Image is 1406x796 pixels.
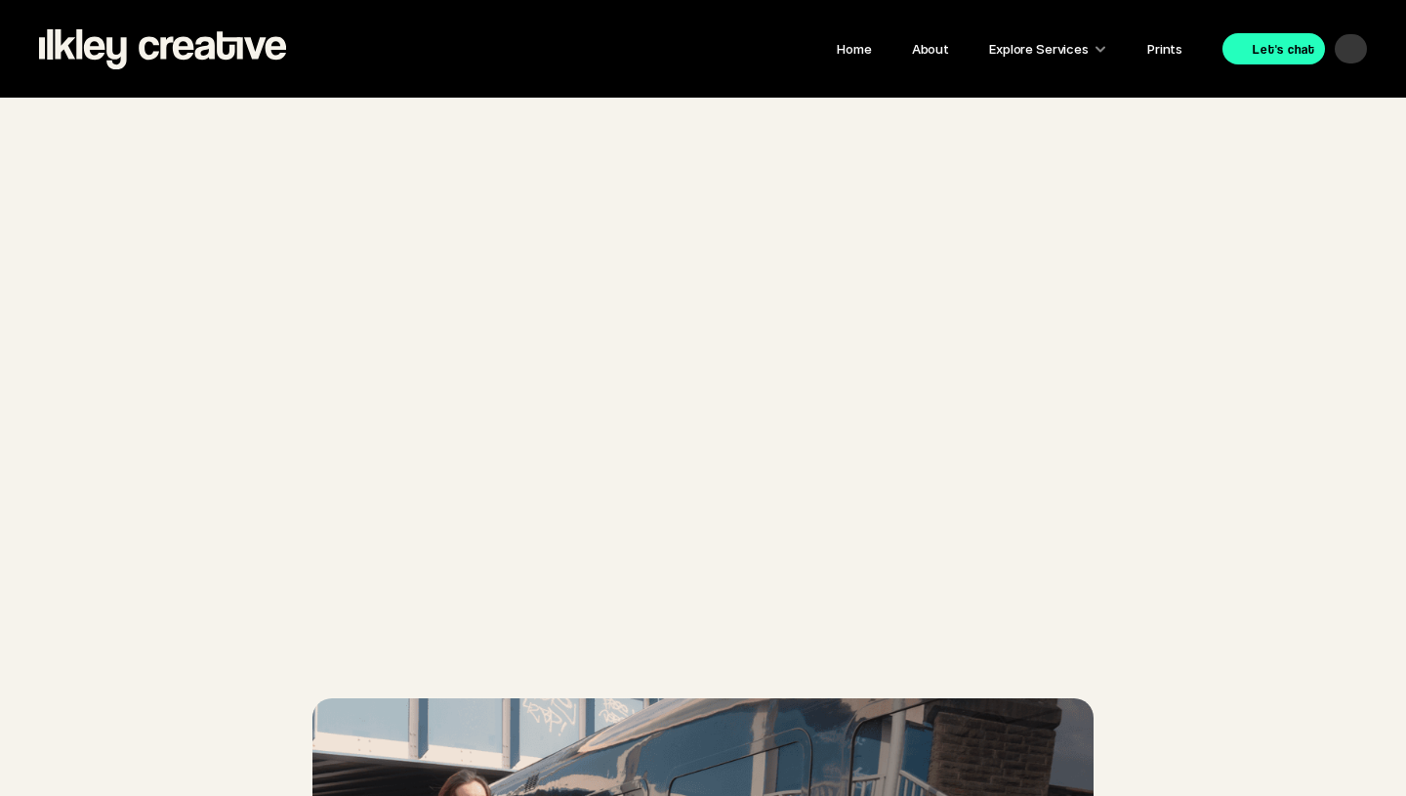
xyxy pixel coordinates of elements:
[989,36,1089,62] p: Explore Services
[1253,36,1315,62] p: Let's chat
[1222,33,1325,64] a: Let's chat
[459,264,947,537] h1: Photography & Videography services in [GEOGRAPHIC_DATA]
[837,41,871,57] a: Home
[912,41,949,57] a: About
[1147,41,1182,57] a: Prints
